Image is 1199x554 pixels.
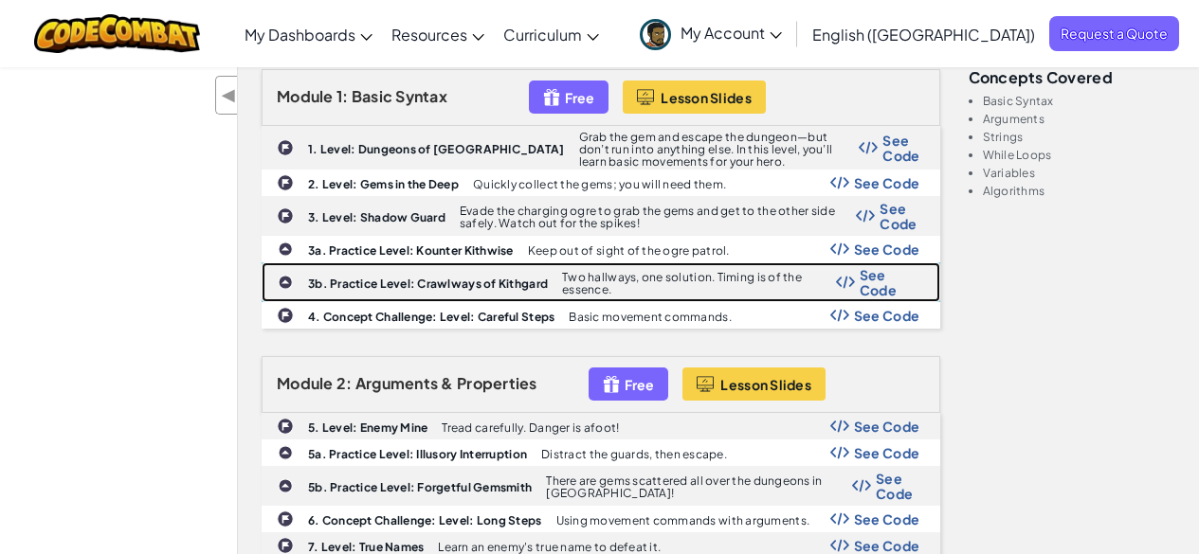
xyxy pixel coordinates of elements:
b: 3a. Practice Level: Kounter Kithwise [308,243,514,258]
span: See Code [854,308,920,323]
a: My Account [630,4,791,63]
a: English ([GEOGRAPHIC_DATA]) [803,9,1045,60]
a: 3b. Practice Level: Crawlways of Kithgard Two hallways, one solution. Timing is of the essence. S... [262,262,940,302]
span: Module [277,86,334,106]
img: IconChallengeLevel.svg [277,510,294,527]
img: IconFreeLevelv2.svg [543,86,560,108]
span: See Code [882,133,919,163]
img: Show Code Logo [830,420,849,433]
span: Resources [391,25,467,45]
span: See Code [854,511,920,527]
p: Using movement commands with arguments. [556,514,810,527]
img: IconChallengeLevel.svg [277,537,294,554]
b: 7. Level: True Names [308,540,424,554]
a: Request a Quote [1049,16,1179,51]
span: Basic Syntax [352,86,447,106]
img: IconPracticeLevel.svg [278,275,293,290]
a: 4. Concept Challenge: Level: Careful Steps Basic movement commands. Show Code Logo See Code [262,302,940,329]
img: Show Code Logo [830,242,849,256]
p: Two hallways, one solution. Timing is of the essence. [562,271,836,295]
b: 2. Level: Gems in the Deep [308,177,459,191]
p: Basic movement commands. [569,311,731,323]
span: Free [625,377,654,392]
button: Lesson Slides [623,80,766,114]
span: My Dashboards [245,25,355,45]
span: 1: [336,86,349,106]
b: 5. Level: Enemy Mine [308,420,427,435]
img: Show Code Logo [830,176,849,189]
span: See Code [854,419,920,434]
a: Resources [382,9,494,60]
img: avatar [640,19,671,50]
a: 6. Concept Challenge: Level: Long Steps Using movement commands with arguments. Show Code Logo Se... [262,506,940,532]
a: 1. Level: Dungeons of [GEOGRAPHIC_DATA] Grab the gem and escape the dungeon—but don’t run into an... [262,126,940,170]
img: IconChallengeLevel.svg [277,307,294,324]
p: Evade the charging ogre to grab the gems and get to the other side safely. Watch out for the spikes! [460,205,856,229]
img: IconPracticeLevel.svg [278,241,293,257]
p: There are gems scattered all over the dungeons in [GEOGRAPHIC_DATA]! [546,474,852,499]
button: Lesson Slides [682,367,826,401]
b: 3b. Practice Level: Crawlways of Kithgard [308,277,548,291]
b: 5a. Practice Level: Illusory Interruption [308,447,527,461]
span: Lesson Slides [661,90,752,105]
span: English ([GEOGRAPHIC_DATA]) [812,25,1035,45]
img: IconChallengeLevel.svg [277,207,294,224]
p: Grab the gem and escape the dungeon—but don’t run into anything else. In this level, you’ll learn... [579,131,860,168]
a: 3. Level: Shadow Guard Evade the charging ogre to grab the gems and get to the other side safely.... [262,196,940,236]
span: Free [565,90,594,105]
li: Strings [983,131,1176,143]
b: 1. Level: Dungeons of [GEOGRAPHIC_DATA] [308,142,565,156]
p: Tread carefully. Danger is afoot! [442,421,619,434]
b: 5b. Practice Level: Forgetful Gemsmith [308,480,532,494]
img: IconChallengeLevel.svg [277,418,294,435]
span: Module [277,373,334,393]
img: IconPracticeLevel.svg [278,445,293,460]
a: 5b. Practice Level: Forgetful Gemsmith There are gems scattered all over the dungeons in [GEOGRAP... [262,466,940,506]
li: Basic Syntax [983,95,1176,107]
a: 3a. Practice Level: Kounter Kithwise Keep out of sight of the ogre patrol. Show Code Logo See Code [262,236,940,262]
a: 2. Level: Gems in the Deep Quickly collect the gems; you will need them. Show Code Logo See Code [262,170,940,196]
span: Lesson Slides [720,377,811,392]
a: Curriculum [494,9,609,60]
span: See Code [880,201,919,231]
li: Algorithms [983,185,1176,197]
a: 5. Level: Enemy Mine Tread carefully. Danger is afoot! Show Code Logo See Code [262,413,940,439]
span: See Code [860,267,920,297]
span: See Code [854,241,920,257]
span: See Code [876,471,919,501]
h3: Concepts covered [969,69,1176,85]
p: Quickly collect the gems; you will need them. [473,178,726,190]
img: CodeCombat logo [34,14,200,53]
span: Curriculum [503,25,582,45]
img: IconPracticeLevel.svg [278,478,293,493]
b: 6. Concept Challenge: Level: Long Steps [308,513,542,527]
img: Show Code Logo [830,446,849,459]
img: Show Code Logo [836,276,855,289]
li: Variables [983,167,1176,179]
img: Show Code Logo [830,309,849,322]
b: 4. Concept Challenge: Level: Careful Steps [308,310,554,324]
span: See Code [854,445,920,460]
img: IconFreeLevelv2.svg [603,373,620,395]
li: Arguments [983,113,1176,125]
img: IconChallengeLevel.svg [277,139,294,156]
img: Show Code Logo [830,539,849,552]
p: Keep out of sight of the ogre patrol. [528,244,730,257]
img: Show Code Logo [830,512,849,526]
p: Learn an enemy's true name to defeat it. [438,541,661,553]
img: IconChallengeLevel.svg [277,174,294,191]
img: Show Code Logo [856,209,875,223]
b: 3. Level: Shadow Guard [308,210,445,224]
img: Show Code Logo [852,479,871,492]
p: Distract the guards, then escape. [541,448,727,460]
a: 5a. Practice Level: Illusory Interruption Distract the guards, then escape. Show Code Logo See Code [262,439,940,466]
span: ◀ [221,81,237,109]
span: See Code [854,175,920,190]
li: While Loops [983,149,1176,161]
span: Arguments & Properties [355,373,537,393]
span: See Code [854,538,920,553]
a: My Dashboards [235,9,382,60]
